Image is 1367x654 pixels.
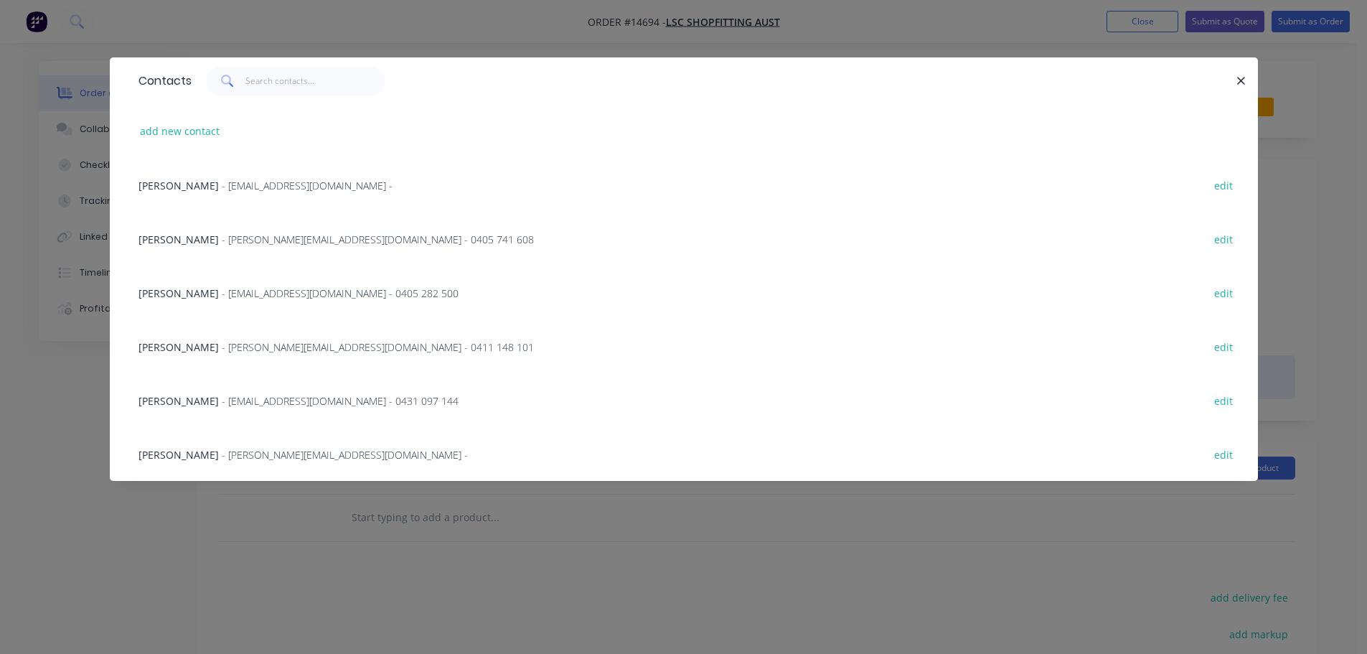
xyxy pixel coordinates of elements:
[138,233,219,246] span: [PERSON_NAME]
[222,394,459,408] span: - [EMAIL_ADDRESS][DOMAIN_NAME] - 0431 097 144
[222,340,534,354] span: - [PERSON_NAME][EMAIL_ADDRESS][DOMAIN_NAME] - 0411 148 101
[138,286,219,300] span: [PERSON_NAME]
[1207,229,1241,248] button: edit
[222,179,393,192] span: - [EMAIL_ADDRESS][DOMAIN_NAME] -
[1207,444,1241,464] button: edit
[138,394,219,408] span: [PERSON_NAME]
[138,448,219,462] span: [PERSON_NAME]
[1207,391,1241,410] button: edit
[245,67,385,95] input: Search contacts...
[138,179,219,192] span: [PERSON_NAME]
[133,121,227,141] button: add new contact
[1207,337,1241,356] button: edit
[1207,283,1241,302] button: edit
[222,286,459,300] span: - [EMAIL_ADDRESS][DOMAIN_NAME] - 0405 282 500
[222,448,468,462] span: - [PERSON_NAME][EMAIL_ADDRESS][DOMAIN_NAME] -
[222,233,534,246] span: - [PERSON_NAME][EMAIL_ADDRESS][DOMAIN_NAME] - 0405 741 608
[138,340,219,354] span: [PERSON_NAME]
[131,58,192,104] div: Contacts
[1207,175,1241,195] button: edit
